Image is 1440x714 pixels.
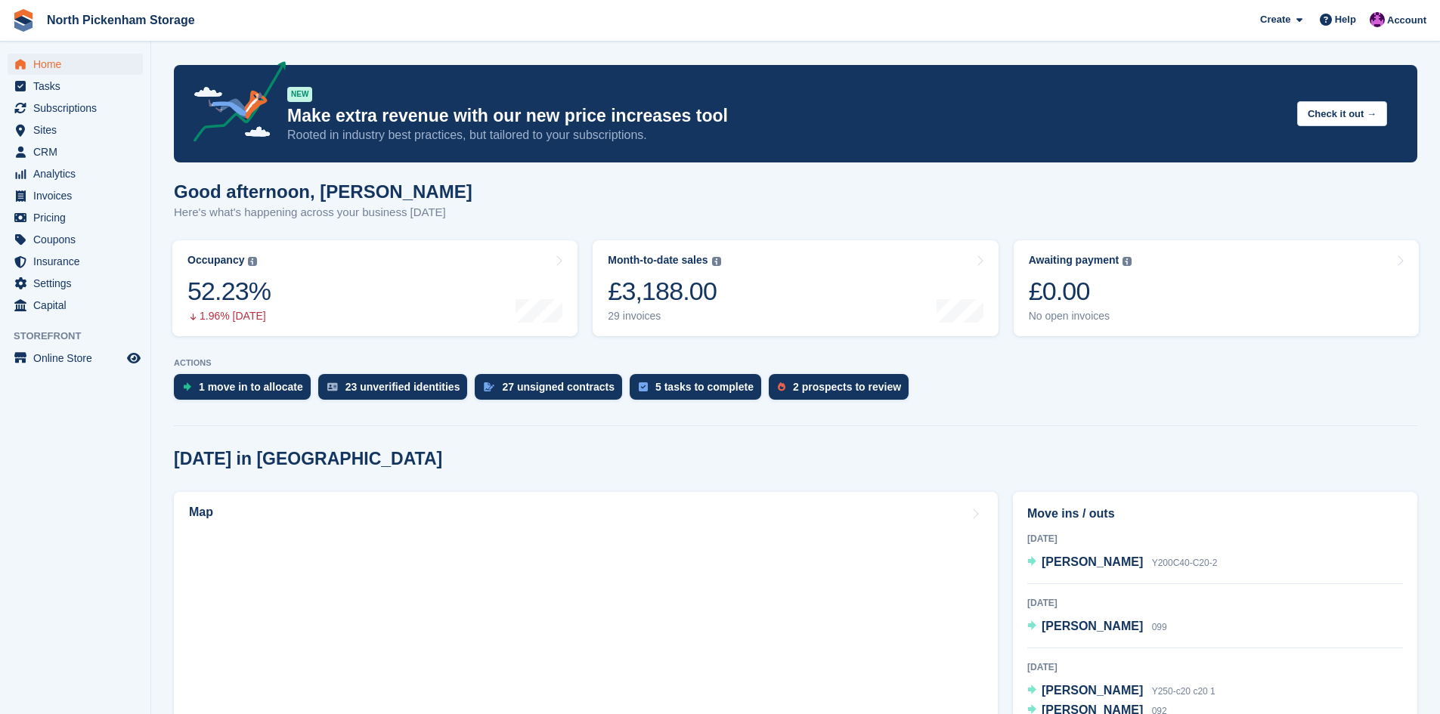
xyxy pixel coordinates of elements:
div: £0.00 [1029,276,1132,307]
a: Month-to-date sales £3,188.00 29 invoices [593,240,998,336]
span: Tasks [33,76,124,97]
a: Awaiting payment £0.00 No open invoices [1014,240,1419,336]
a: menu [8,54,143,75]
a: 27 unsigned contracts [475,374,630,407]
a: menu [8,185,143,206]
div: Occupancy [187,254,244,267]
a: menu [8,229,143,250]
span: 099 [1152,622,1167,632]
a: menu [8,348,143,369]
div: 29 invoices [608,310,720,323]
span: Invoices [33,185,124,206]
img: contract_signature_icon-13c848040528278c33f63329250d36e43548de30e8caae1d1a13099fd9432cc5.svg [484,382,494,391]
img: task-75834270c22a3079a89374b754ae025e5fb1db73e45f91037f5363f120a921f8.svg [639,382,648,391]
a: 23 unverified identities [318,374,475,407]
a: Preview store [125,349,143,367]
span: [PERSON_NAME] [1042,555,1143,568]
div: 5 tasks to complete [655,381,754,393]
span: Settings [33,273,124,294]
span: Y200C40-C20-2 [1152,558,1218,568]
a: Occupancy 52.23% 1.96% [DATE] [172,240,578,336]
h2: Map [189,505,213,519]
p: Here's what's happening across your business [DATE] [174,204,472,221]
div: 1 move in to allocate [199,381,303,393]
a: menu [8,163,143,184]
span: Pricing [33,207,124,228]
img: price-adjustments-announcement-icon-8257ccfd72463d97f412b2fc003d46551f7dbcb40ab6d574587a9cd5c0d94... [181,61,286,147]
a: menu [8,207,143,228]
span: Capital [33,295,124,316]
div: Month-to-date sales [608,254,708,267]
div: 23 unverified identities [345,381,460,393]
div: [DATE] [1027,660,1403,674]
span: Subscriptions [33,97,124,119]
div: NEW [287,87,312,102]
a: menu [8,119,143,141]
a: 2 prospects to review [769,374,916,407]
span: [PERSON_NAME] [1042,620,1143,632]
img: move_ins_to_allocate_icon-fdf77a2bb77ea45bf5b3d319d69a93e2d87916cf1d5bf7949dd705db3b84f3ca.svg [183,382,191,391]
a: menu [8,251,143,272]
a: menu [8,76,143,97]
div: 52.23% [187,276,271,307]
div: £3,188.00 [608,276,720,307]
img: stora-icon-8386f47178a22dfd0bd8f6a31ec36ba5ce8667c1dd55bd0f319d3a0aa187defe.svg [12,9,35,32]
div: No open invoices [1029,310,1132,323]
span: Online Store [33,348,124,369]
span: Sites [33,119,124,141]
h2: Move ins / outs [1027,505,1403,523]
img: James Gulliver [1370,12,1385,27]
span: Home [33,54,124,75]
p: ACTIONS [174,358,1417,368]
div: [DATE] [1027,532,1403,546]
span: [PERSON_NAME] [1042,684,1143,697]
img: icon-info-grey-7440780725fd019a000dd9b08b2336e03edf1995a4989e88bcd33f0948082b44.svg [712,257,721,266]
a: [PERSON_NAME] 099 [1027,617,1167,637]
span: Coupons [33,229,124,250]
div: Awaiting payment [1029,254,1119,267]
a: 1 move in to allocate [174,374,318,407]
a: [PERSON_NAME] Y200C40-C20-2 [1027,553,1217,573]
button: Check it out → [1297,101,1387,126]
img: verify_identity-adf6edd0f0f0b5bbfe63781bf79b02c33cf7c696d77639b501bdc392416b5a36.svg [327,382,338,391]
a: [PERSON_NAME] Y250-c20 c20 1 [1027,682,1215,701]
a: menu [8,141,143,162]
span: Analytics [33,163,124,184]
div: 27 unsigned contracts [502,381,615,393]
a: North Pickenham Storage [41,8,201,32]
div: 1.96% [DATE] [187,310,271,323]
a: menu [8,295,143,316]
span: CRM [33,141,124,162]
span: Insurance [33,251,124,272]
span: Account [1387,13,1426,28]
a: 5 tasks to complete [630,374,769,407]
img: icon-info-grey-7440780725fd019a000dd9b08b2336e03edf1995a4989e88bcd33f0948082b44.svg [248,257,257,266]
span: Create [1260,12,1290,27]
p: Rooted in industry best practices, but tailored to your subscriptions. [287,127,1285,144]
span: Y250-c20 c20 1 [1152,686,1215,697]
span: Help [1335,12,1356,27]
div: 2 prospects to review [793,381,901,393]
span: Storefront [14,329,150,344]
img: icon-info-grey-7440780725fd019a000dd9b08b2336e03edf1995a4989e88bcd33f0948082b44.svg [1123,257,1132,266]
h1: Good afternoon, [PERSON_NAME] [174,181,472,202]
img: prospect-51fa495bee0391a8d652442698ab0144808aea92771e9ea1ae160a38d050c398.svg [778,382,785,391]
a: menu [8,273,143,294]
div: [DATE] [1027,596,1403,610]
p: Make extra revenue with our new price increases tool [287,105,1285,127]
h2: [DATE] in [GEOGRAPHIC_DATA] [174,449,442,469]
a: menu [8,97,143,119]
